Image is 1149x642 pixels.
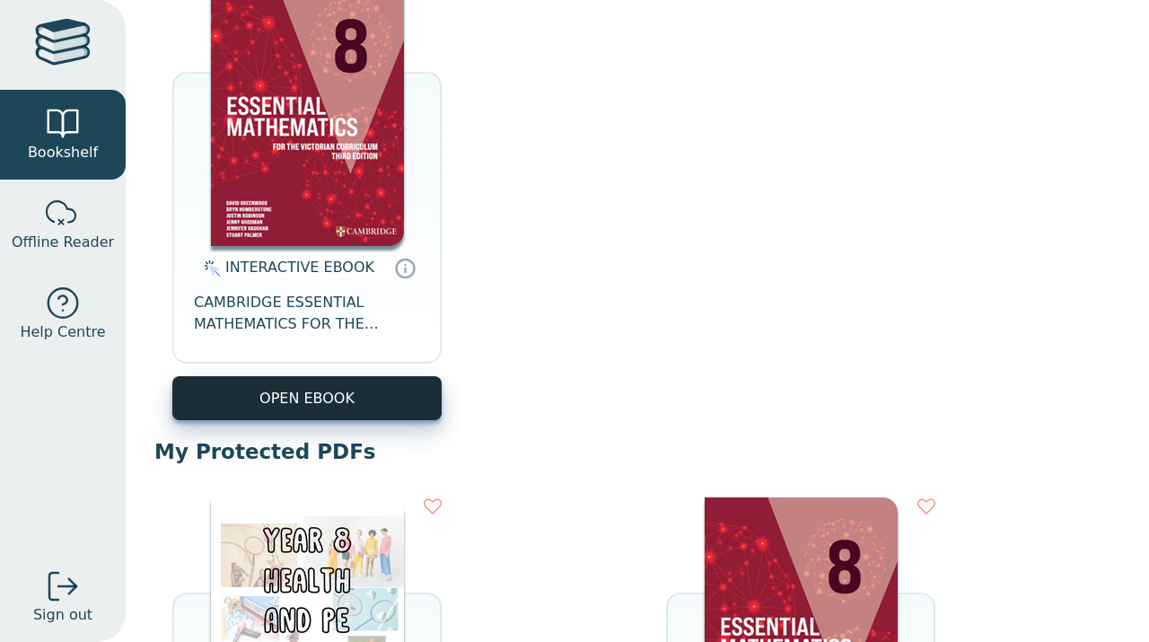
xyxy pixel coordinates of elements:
[33,604,92,626] span: Sign out
[20,321,105,343] span: Help Centre
[154,438,1120,465] p: My Protected PDFs
[225,259,374,276] span: INTERACTIVE EBOOK
[12,232,114,253] span: Offline Reader
[198,258,221,279] img: interactive.svg
[28,142,98,163] span: Bookshelf
[194,292,420,335] span: CAMBRIDGE ESSENTIAL MATHEMATICS FOR THE VICTORIAN CURRICULUM YEAR 8 EBOOK 3E
[394,257,416,278] a: Interactive eBooks are accessed online via the publisher’s portal. They contain interactive resou...
[172,376,442,420] button: OPEN EBOOK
